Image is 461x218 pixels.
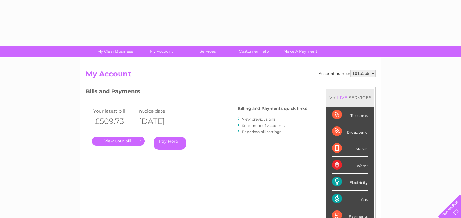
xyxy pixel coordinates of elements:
th: £509.73 [92,115,136,128]
a: Customer Help [229,46,279,57]
td: Invoice date [136,107,180,115]
td: Your latest bill [92,107,136,115]
th: [DATE] [136,115,180,128]
div: Water [332,157,368,174]
a: Make A Payment [275,46,325,57]
div: Mobile [332,140,368,157]
a: My Account [136,46,186,57]
a: Statement of Accounts [242,123,285,128]
h3: Bills and Payments [86,87,307,98]
a: Pay Here [154,137,186,150]
div: Telecoms [332,107,368,123]
div: MY SERVICES [326,89,374,106]
div: LIVE [336,95,349,100]
div: Gas [332,191,368,207]
a: . [92,137,145,146]
a: View previous bills [242,117,275,121]
h2: My Account [86,70,376,81]
a: My Clear Business [90,46,140,57]
a: Paperless bill settings [242,129,281,134]
a: Services [183,46,233,57]
div: Broadband [332,123,368,140]
div: Account number [319,70,376,77]
h4: Billing and Payments quick links [238,106,307,111]
div: Electricity [332,174,368,190]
